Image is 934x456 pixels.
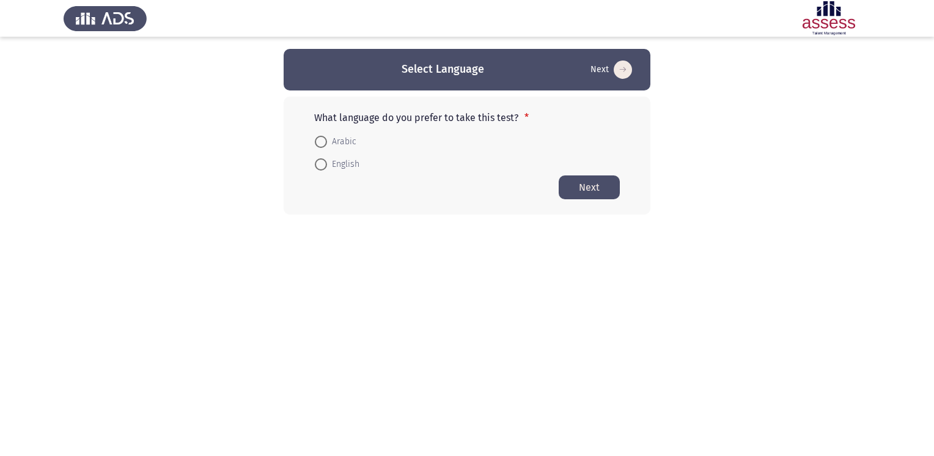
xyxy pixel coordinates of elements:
[327,157,359,172] span: English
[787,1,870,35] img: Assessment logo of Potentiality Assessment
[327,134,356,149] span: Arabic
[559,175,620,199] button: Start assessment
[64,1,147,35] img: Assess Talent Management logo
[314,112,620,123] p: What language do you prefer to take this test?
[587,60,636,79] button: Start assessment
[402,62,484,77] h3: Select Language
